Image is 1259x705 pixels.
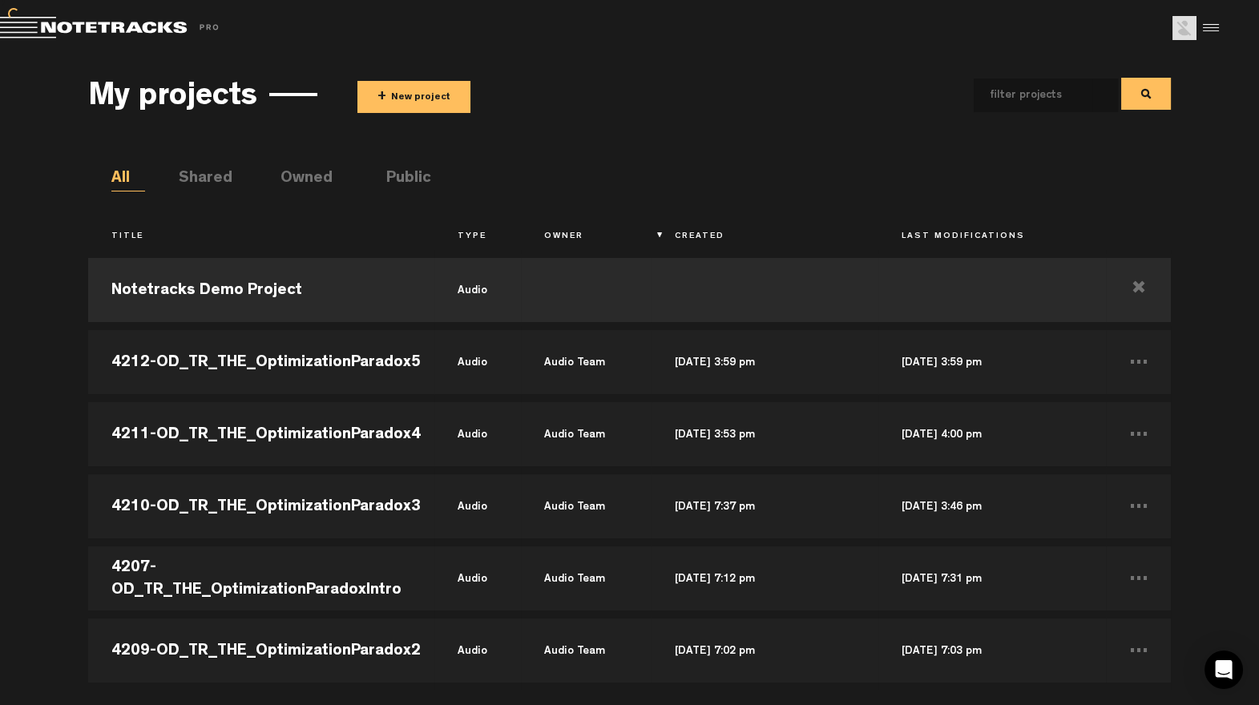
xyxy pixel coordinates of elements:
td: Audio Team [521,470,651,542]
td: ... [1106,614,1171,687]
td: [DATE] 7:31 pm [878,542,1106,614]
td: Audio Team [521,398,651,470]
img: ACg8ocLu3IjZ0q4g3Sv-67rBggf13R-7caSq40_txJsJBEcwv2RmFg=s96-c [1172,16,1196,40]
td: 4209-OD_TR_THE_OptimizationParadox2 [88,614,434,687]
th: Type [434,224,521,251]
th: Created [652,224,879,251]
td: audio [434,398,521,470]
th: Last Modifications [878,224,1106,251]
th: Owner [521,224,651,251]
td: ... [1106,470,1171,542]
td: 4207-OD_TR_THE_OptimizationParadoxIntro [88,542,434,614]
td: [DATE] 3:59 pm [652,326,879,398]
td: audio [434,254,521,326]
td: [DATE] 3:46 pm [878,470,1106,542]
td: [DATE] 7:37 pm [652,470,879,542]
li: All [111,167,145,191]
td: [DATE] 7:02 pm [652,614,879,687]
td: Audio Team [521,614,651,687]
input: filter projects [974,79,1092,112]
td: ... [1106,326,1171,398]
td: [DATE] 3:53 pm [652,398,879,470]
li: Public [386,167,420,191]
div: Open Intercom Messenger [1205,651,1243,689]
td: ... [1106,398,1171,470]
td: audio [434,614,521,687]
td: [DATE] 7:12 pm [652,542,879,614]
td: [DATE] 4:00 pm [878,398,1106,470]
button: +New project [357,81,470,113]
td: Audio Team [521,326,651,398]
td: audio [434,542,521,614]
h3: My projects [88,81,257,116]
th: Title [88,224,434,251]
td: 4210-OD_TR_THE_OptimizationParadox3 [88,470,434,542]
td: ... [1106,542,1171,614]
td: [DATE] 3:59 pm [878,326,1106,398]
td: audio [434,326,521,398]
li: Shared [179,167,212,191]
li: Owned [280,167,314,191]
td: 4212-OD_TR_THE_OptimizationParadox5 [88,326,434,398]
td: 4211-OD_TR_THE_OptimizationParadox4 [88,398,434,470]
td: [DATE] 7:03 pm [878,614,1106,687]
td: audio [434,470,521,542]
span: + [377,88,386,107]
td: Notetracks Demo Project [88,254,434,326]
td: Audio Team [521,542,651,614]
